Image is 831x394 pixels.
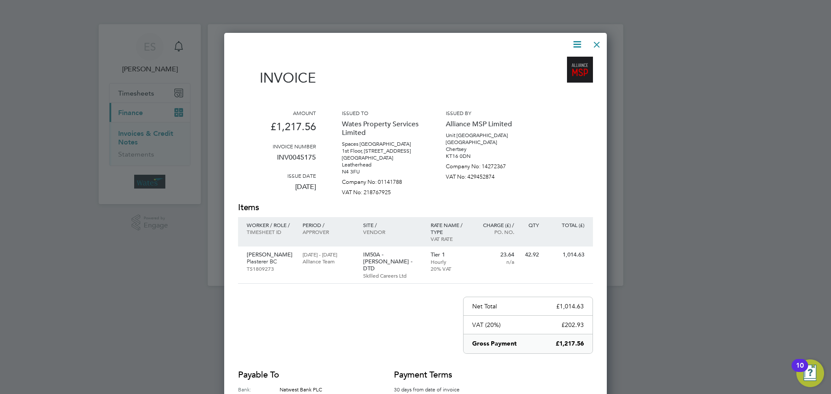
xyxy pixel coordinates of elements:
[477,221,514,228] p: Charge (£) /
[303,251,354,258] p: [DATE] - [DATE]
[523,251,539,258] p: 42.92
[342,116,420,141] p: Wates Property Services Limited
[431,235,468,242] p: VAT rate
[238,109,316,116] h3: Amount
[303,228,354,235] p: Approver
[567,57,593,83] img: alliancemsp-logo-remittance.png
[556,340,584,348] p: £1,217.56
[238,179,316,202] p: [DATE]
[472,302,497,310] p: Net Total
[342,161,420,168] p: Leatherhead
[477,258,514,265] p: n/a
[342,109,420,116] h3: Issued to
[247,228,294,235] p: Timesheet ID
[431,251,468,258] p: Tier 1
[796,359,824,387] button: Open Resource Center, 10 new notifications
[303,258,354,265] p: Alliance Team
[342,168,420,175] p: N4 3FU
[238,202,593,214] h2: Items
[548,221,584,228] p: Total (£)
[342,154,420,161] p: [GEOGRAPHIC_DATA]
[431,258,468,265] p: Hourly
[342,147,420,154] p: 1st Floor, [STREET_ADDRESS]
[394,369,472,381] h2: Payment terms
[523,221,539,228] p: QTY
[238,172,316,179] h3: Issue date
[363,221,422,228] p: Site /
[238,369,368,381] h2: Payable to
[446,170,524,180] p: VAT No: 429452874
[472,321,501,329] p: VAT (20%)
[477,251,514,258] p: 23.64
[394,385,472,393] p: 30 days from date of invoice
[303,221,354,228] p: Period /
[238,385,280,393] label: Bank:
[238,150,316,172] p: INV0045175
[446,160,524,170] p: Company No: 14272367
[446,153,524,160] p: KT16 0DN
[477,228,514,235] p: Po. No.
[247,251,294,258] p: [PERSON_NAME]
[556,302,584,310] p: £1,014.63
[363,272,422,279] p: Skilled Careers Ltd
[363,251,422,272] p: IM50A - [PERSON_NAME] - DTD
[446,139,524,146] p: [GEOGRAPHIC_DATA]
[796,365,804,377] div: 10
[247,221,294,228] p: Worker / Role /
[472,340,517,348] p: Gross Payment
[342,175,420,186] p: Company No: 01141788
[238,116,316,143] p: £1,217.56
[446,116,524,132] p: Alliance MSP Limited
[548,251,584,258] p: 1,014.63
[280,386,322,393] span: Natwest Bank PLC
[363,228,422,235] p: Vendor
[431,265,468,272] p: 20% VAT
[238,70,316,86] h1: Invoice
[238,143,316,150] h3: Invoice number
[431,221,468,235] p: Rate name / type
[247,258,294,265] p: Plasterer BC
[446,146,524,153] p: Chertsey
[561,321,584,329] p: £202.93
[342,186,420,196] p: VAT No: 218767925
[247,265,294,272] p: TS1809273
[446,132,524,139] p: Unit [GEOGRAPHIC_DATA]
[342,141,420,147] p: Spaces [GEOGRAPHIC_DATA]
[446,109,524,116] h3: Issued by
